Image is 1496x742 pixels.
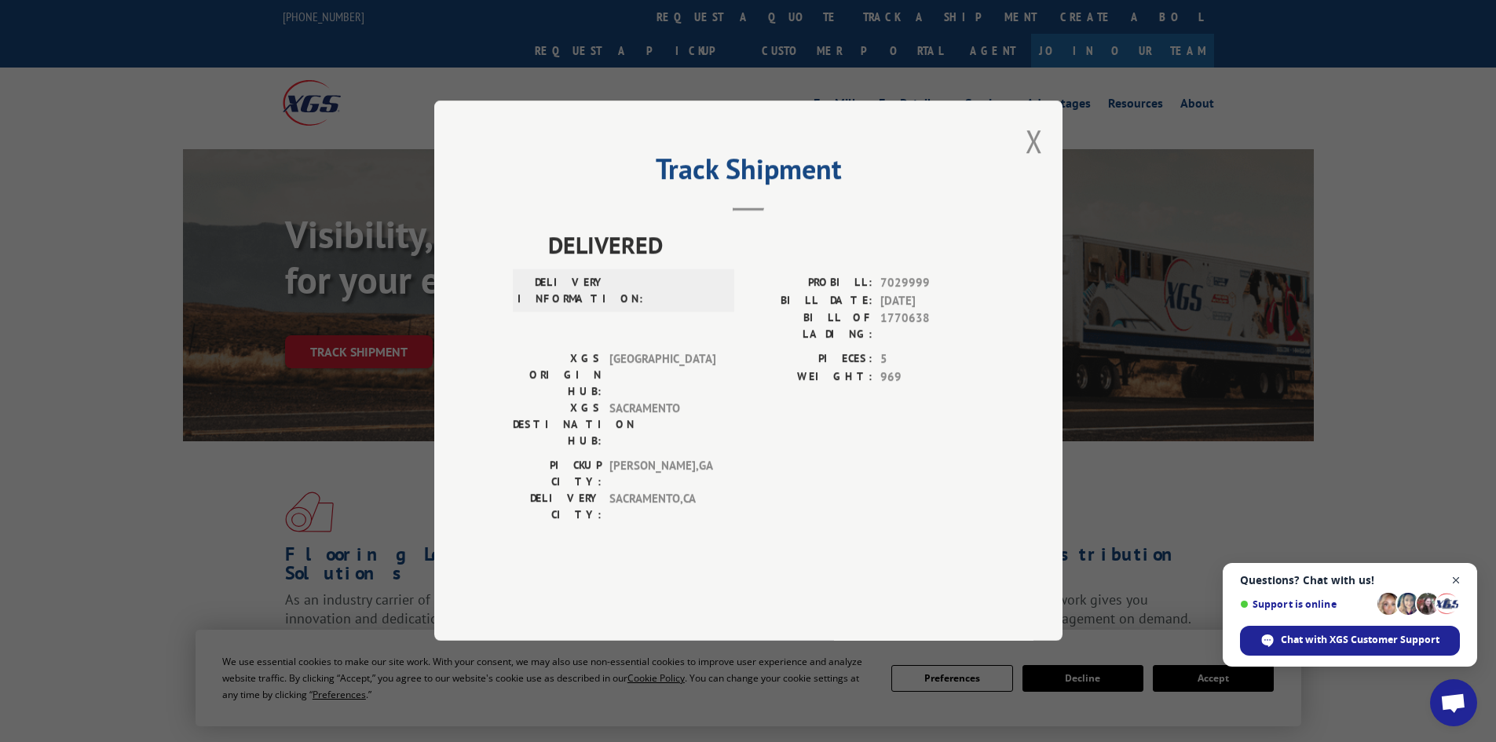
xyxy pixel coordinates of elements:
[880,310,984,343] span: 1770638
[513,491,602,524] label: DELIVERY CITY:
[1281,633,1439,647] span: Chat with XGS Customer Support
[1240,626,1460,656] div: Chat with XGS Customer Support
[513,158,984,188] h2: Track Shipment
[1240,598,1372,610] span: Support is online
[748,368,872,386] label: WEIGHT:
[880,275,984,293] span: 7029999
[748,351,872,369] label: PIECES:
[548,228,984,263] span: DELIVERED
[880,292,984,310] span: [DATE]
[1430,679,1477,726] div: Open chat
[609,351,715,400] span: [GEOGRAPHIC_DATA]
[748,292,872,310] label: BILL DATE:
[748,275,872,293] label: PROBILL:
[513,458,602,491] label: PICKUP CITY:
[513,400,602,450] label: XGS DESTINATION HUB:
[609,400,715,450] span: SACRAMENTO
[609,491,715,524] span: SACRAMENTO , CA
[880,368,984,386] span: 969
[518,275,606,308] label: DELIVERY INFORMATION:
[880,351,984,369] span: 5
[513,351,602,400] label: XGS ORIGIN HUB:
[1447,571,1466,590] span: Close chat
[748,310,872,343] label: BILL OF LADING:
[1240,574,1460,587] span: Questions? Chat with us!
[1026,120,1043,162] button: Close modal
[609,458,715,491] span: [PERSON_NAME] , GA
